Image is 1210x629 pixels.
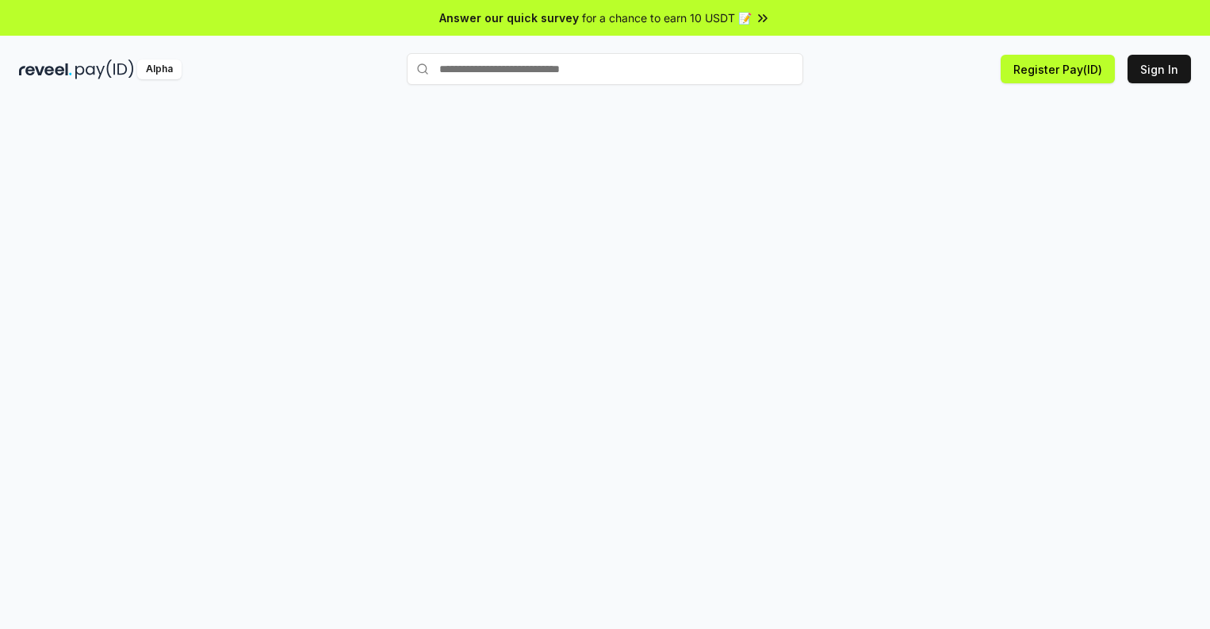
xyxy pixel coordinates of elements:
[439,10,579,26] span: Answer our quick survey
[1001,55,1115,83] button: Register Pay(ID)
[19,59,72,79] img: reveel_dark
[75,59,134,79] img: pay_id
[1128,55,1191,83] button: Sign In
[137,59,182,79] div: Alpha
[582,10,752,26] span: for a chance to earn 10 USDT 📝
